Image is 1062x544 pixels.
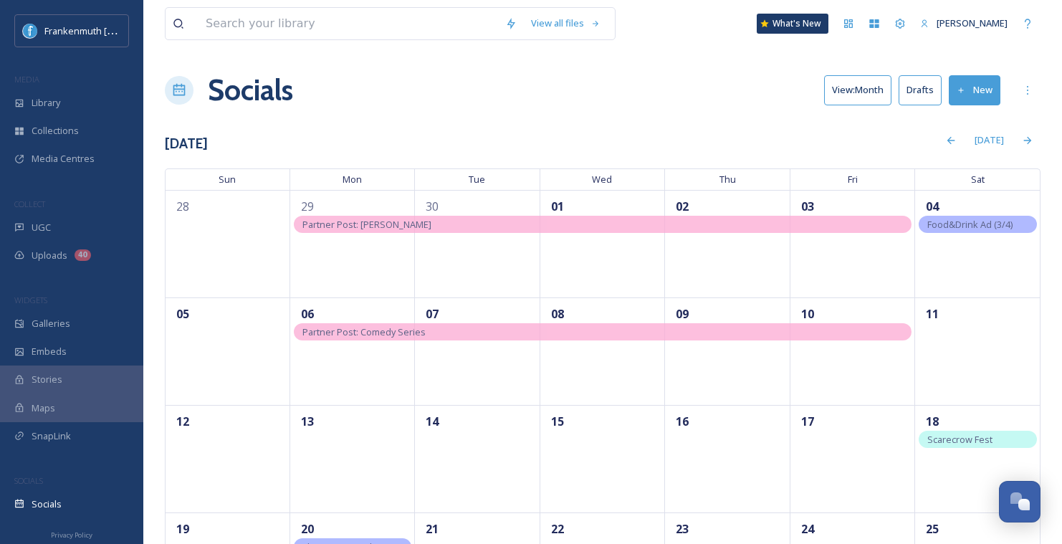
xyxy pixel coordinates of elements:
[290,168,416,190] span: Mon
[297,519,317,539] span: 20
[32,249,67,262] span: Uploads
[32,317,70,330] span: Galleries
[913,9,1015,37] a: [PERSON_NAME]
[547,196,568,216] span: 01
[32,96,60,110] span: Library
[302,218,431,231] span: Partner Post: [PERSON_NAME]
[915,168,1041,190] span: Sat
[44,24,153,37] span: Frankenmuth [US_STATE]
[302,325,426,338] span: Partner Post: Comedy Series
[14,295,47,305] span: WIDGETS
[524,9,608,37] a: View all files
[672,519,692,539] span: 23
[14,199,45,209] span: COLLECT
[422,411,442,431] span: 14
[540,168,666,190] span: Wed
[422,519,442,539] span: 21
[999,481,1041,522] button: Open Chat
[32,221,51,234] span: UGC
[927,433,992,446] span: Scarecrow Fest
[32,497,62,511] span: Socials
[165,168,290,190] span: Sun
[547,411,568,431] span: 15
[297,196,317,216] span: 29
[949,75,1000,105] button: New
[927,218,1013,231] span: Food&Drink Ad (3/4)
[32,373,62,386] span: Stories
[208,69,293,112] a: Socials
[32,429,71,443] span: SnapLink
[32,152,95,166] span: Media Centres
[790,168,916,190] span: Fri
[547,519,568,539] span: 22
[899,75,949,105] a: Drafts
[824,75,891,105] button: View:Month
[672,411,692,431] span: 16
[967,126,1011,154] div: [DATE]
[922,411,942,431] span: 18
[672,196,692,216] span: 02
[51,525,92,543] a: Privacy Policy
[422,196,442,216] span: 30
[547,304,568,324] span: 08
[75,249,91,261] div: 40
[922,519,942,539] span: 25
[422,304,442,324] span: 07
[23,24,37,38] img: Social%20Media%20PFP%202025.jpg
[14,475,43,486] span: SOCIALS
[173,519,193,539] span: 19
[899,75,942,105] button: Drafts
[198,8,498,39] input: Search your library
[173,411,193,431] span: 12
[173,196,193,216] span: 28
[798,304,818,324] span: 10
[297,304,317,324] span: 06
[937,16,1008,29] span: [PERSON_NAME]
[32,345,67,358] span: Embeds
[798,519,818,539] span: 24
[922,304,942,324] span: 11
[665,168,790,190] span: Thu
[32,401,55,415] span: Maps
[798,411,818,431] span: 17
[922,196,942,216] span: 04
[51,530,92,540] span: Privacy Policy
[415,168,540,190] span: Tue
[757,14,828,34] a: What's New
[32,124,79,138] span: Collections
[14,74,39,85] span: MEDIA
[297,411,317,431] span: 13
[165,133,208,154] h3: [DATE]
[173,304,193,324] span: 05
[798,196,818,216] span: 03
[672,304,692,324] span: 09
